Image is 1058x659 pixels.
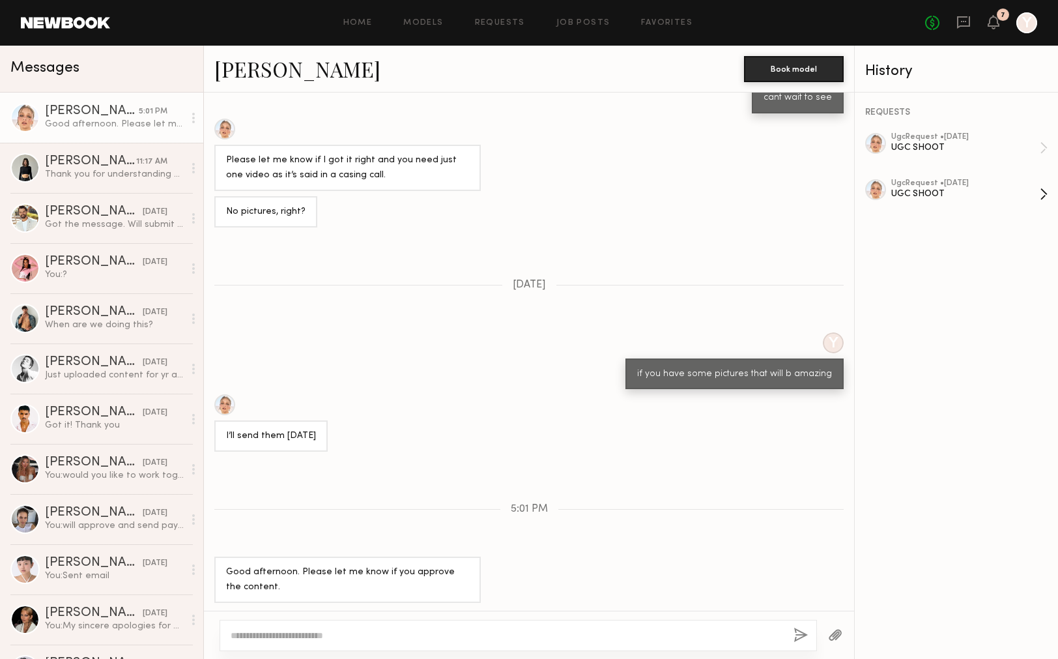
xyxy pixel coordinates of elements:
div: Thank you for understanding 🤍 [45,168,184,181]
div: [PERSON_NAME] [45,205,143,218]
div: I’ll send them [DATE] [226,429,316,444]
div: [PERSON_NAME] [45,155,136,168]
a: Y [1016,12,1037,33]
a: Models [403,19,443,27]
div: You: would you like to work together ? [45,469,184,482]
a: Book model [744,63,844,74]
div: [DATE] [143,557,167,570]
span: Messages [10,61,79,76]
div: [DATE] [143,357,167,369]
div: [PERSON_NAME] [45,356,143,369]
div: [DATE] [143,507,167,520]
a: ugcRequest •[DATE]UGC SHOOT [891,179,1048,209]
div: Please let me know if I got it right and you need just one video as it’s said in a casing call. [226,153,469,183]
div: REQUESTS [865,108,1048,117]
div: You: Sent email [45,570,184,582]
a: ugcRequest •[DATE]UGC SHOOT [891,133,1048,163]
div: Got the message. Will submit soon [45,218,184,231]
span: 5:01 PM [511,504,548,515]
div: [PERSON_NAME] [45,256,143,269]
div: Good afternoon. Please let me know if you approve the content. [226,565,469,595]
div: [DATE] [143,306,167,319]
div: [PERSON_NAME] [45,105,139,118]
div: 5:01 PM [139,106,167,118]
span: [DATE] [513,280,546,291]
div: [PERSON_NAME] [45,406,143,419]
div: cant wait to see [764,91,832,106]
a: Home [343,19,373,27]
div: [DATE] [143,407,167,419]
a: Requests [475,19,525,27]
div: ugc Request • [DATE] [891,179,1040,188]
div: [PERSON_NAME] [45,306,143,319]
div: 11:17 AM [136,156,167,168]
div: When are we doing this? [45,319,184,331]
div: You: will approve and send payment [45,520,184,532]
div: [DATE] [143,608,167,620]
button: Book model [744,56,844,82]
div: UGC SHOOT [891,188,1040,200]
div: UGC SHOOT [891,141,1040,154]
a: Favorites [641,19,693,27]
div: You: ? [45,269,184,281]
div: [PERSON_NAME] [45,456,143,469]
div: History [865,64,1048,79]
a: Job Posts [556,19,610,27]
a: [PERSON_NAME] [214,55,380,83]
div: [PERSON_NAME] [45,607,143,620]
div: [PERSON_NAME] [45,557,143,570]
div: Got it! Thank you [45,419,184,432]
div: Good afternoon. Please let me know if you approve the content. [45,118,184,130]
div: ugc Request • [DATE] [891,133,1040,141]
div: [DATE] [143,457,167,469]
div: No pictures, right? [226,205,306,220]
div: 7 [1001,12,1005,19]
div: [DATE] [143,256,167,269]
div: [DATE] [143,206,167,218]
div: if you have some pictures that will b amazing [637,367,832,382]
div: Just uploaded content for yr approval [45,369,184,381]
div: [PERSON_NAME] [45,506,143,520]
div: You: My sincere apologies for my outrageously late response! Would you still like to work together? [45,620,184,632]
